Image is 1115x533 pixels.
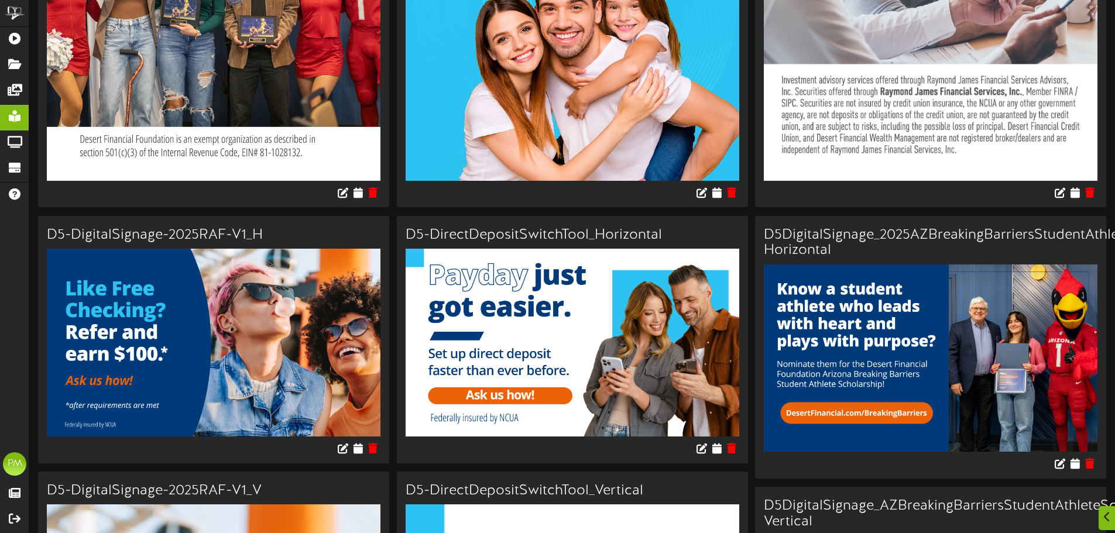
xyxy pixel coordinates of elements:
div: PM [3,452,26,476]
h3: D5-DirectDepositSwitchTool_Vertical [406,483,739,498]
h3: D5DigitalSignage_2025AZBreakingBarriersStudentAthleteScholarship-Horizontal [764,228,1097,259]
img: c668d8fe-cfc6-4604-a5e2-502288aa8abc.jpg [764,264,1097,452]
h3: D5-DigitalSignage-2025RAF-V1_H [47,228,380,243]
h3: D5DigitalSignage_AZBreakingBarriersStudentAthleteScholarship-Vertical [764,498,1097,529]
h3: D5-DigitalSignage-2025RAF-V1_V [47,483,380,498]
img: b4b1285a-ba45-404e-841e-37a7b147d743.jpg [406,249,739,436]
img: 46100916-a10d-4f4a-a28f-51b073ead09a.jpg [47,249,380,436]
h3: D5-DirectDepositSwitchTool_Horizontal [406,228,739,243]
